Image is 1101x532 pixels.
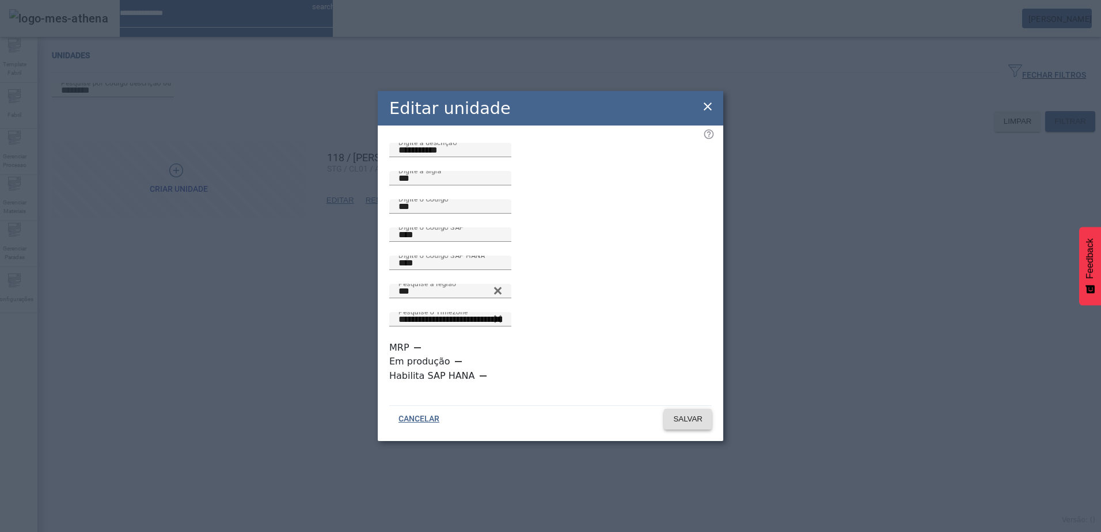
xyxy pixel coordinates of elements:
[673,413,703,425] span: SALVAR
[398,223,464,231] mat-label: Digite o Código SAP
[389,355,453,368] label: Em produção
[389,369,477,383] label: Habilita SAP HANA
[389,341,412,355] label: MRP
[1085,238,1095,279] span: Feedback
[398,308,468,316] mat-label: Pesquise o Timezone
[389,409,449,430] button: CANCELAR
[398,413,439,425] span: CANCELAR
[398,252,485,260] mat-label: Digite o Código SAP HANA
[398,284,502,298] input: Number
[389,96,511,121] h2: Editar unidade
[398,280,456,288] mat-label: Pesquise a região
[398,195,449,203] mat-label: Digite o Código
[398,167,441,175] mat-label: Digite a sigla
[1079,227,1101,305] button: Feedback - Mostrar pesquisa
[398,313,502,326] input: Number
[398,139,457,147] mat-label: Digite a descrição
[664,409,712,430] button: SALVAR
